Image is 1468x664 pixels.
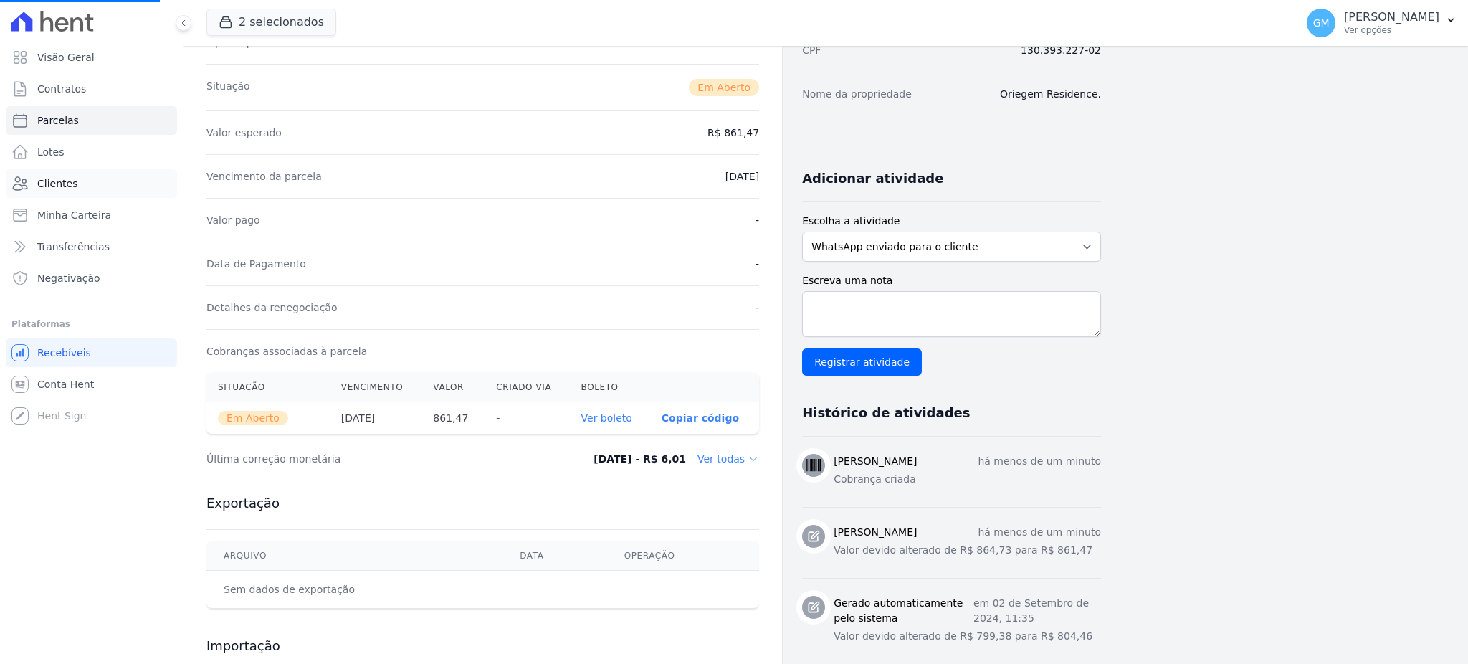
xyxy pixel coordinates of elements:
a: Clientes [6,169,177,198]
a: Parcelas [6,106,177,135]
a: Conta Hent [6,370,177,399]
dt: Vencimento da parcela [206,169,322,184]
button: GM [PERSON_NAME] Ver opções [1295,3,1468,43]
p: Cobrança criada [834,472,1101,487]
dd: [DATE] - R$ 6,01 [594,452,686,466]
a: Negativação [6,264,177,293]
span: Recebíveis [37,346,91,360]
span: Em Aberto [689,79,759,96]
th: Arquivo [206,541,502,571]
th: 861,47 [421,402,485,435]
span: GM [1313,18,1330,28]
p: há menos de um minuto [978,525,1101,540]
a: Transferências [6,232,177,261]
button: Copiar código [662,412,739,424]
span: Parcelas [37,113,79,128]
dd: R$ 861,47 [707,125,759,140]
h3: [PERSON_NAME] [834,454,917,469]
div: Plataformas [11,316,171,333]
input: Registrar atividade [802,348,922,376]
th: Vencimento [330,373,422,402]
td: Sem dados de exportação [206,571,502,609]
h3: [PERSON_NAME] [834,525,917,540]
p: há menos de um minuto [978,454,1101,469]
h3: Gerado automaticamente pelo sistema [834,596,973,626]
th: Criado via [485,373,569,402]
a: Recebíveis [6,338,177,367]
dt: Valor pago [206,213,260,227]
a: Contratos [6,75,177,103]
span: Minha Carteira [37,208,111,222]
label: Escreva uma nota [802,273,1101,288]
dt: Data de Pagamento [206,257,306,271]
span: Contratos [37,82,86,96]
label: Escolha a atividade [802,214,1101,229]
dt: Detalhes da renegociação [206,300,338,315]
dd: - [756,213,759,227]
p: em 02 de Setembro de 2024, 11:35 [973,596,1101,626]
th: Situação [206,373,330,402]
span: Negativação [37,271,100,285]
th: Valor [421,373,485,402]
dt: Cobranças associadas à parcela [206,344,367,359]
dt: CPF [802,43,821,57]
dd: [DATE] [725,169,759,184]
dt: Nome da propriedade [802,87,912,101]
span: Visão Geral [37,50,95,65]
dd: - [756,257,759,271]
button: 2 selecionados [206,9,336,36]
dt: Valor esperado [206,125,282,140]
dt: Última correção monetária [206,452,533,466]
dt: Situação [206,79,250,96]
h3: Exportação [206,495,759,512]
th: Data [502,541,606,571]
dd: Ver todas [697,452,759,466]
p: [PERSON_NAME] [1344,10,1439,24]
a: Ver boleto [581,412,632,424]
a: Visão Geral [6,43,177,72]
dd: Oriegem Residence. [1000,87,1101,101]
dd: - [756,300,759,315]
h3: Importação [206,637,759,655]
span: Em Aberto [218,411,288,425]
th: Operação [607,541,759,571]
dd: 130.393.227-02 [1021,43,1101,57]
p: Valor devido alterado de R$ 864,73 para R$ 861,47 [834,543,1101,558]
p: Valor devido alterado de R$ 799,38 para R$ 804,46 [834,629,1101,644]
a: Lotes [6,138,177,166]
span: Lotes [37,145,65,159]
span: Clientes [37,176,77,191]
p: Ver opções [1344,24,1439,36]
span: Transferências [37,239,110,254]
th: Boleto [570,373,650,402]
h3: Adicionar atividade [802,170,943,187]
h3: Histórico de atividades [802,404,970,422]
a: Minha Carteira [6,201,177,229]
span: Conta Hent [37,377,94,392]
th: [DATE] [330,402,422,435]
th: - [485,402,569,435]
